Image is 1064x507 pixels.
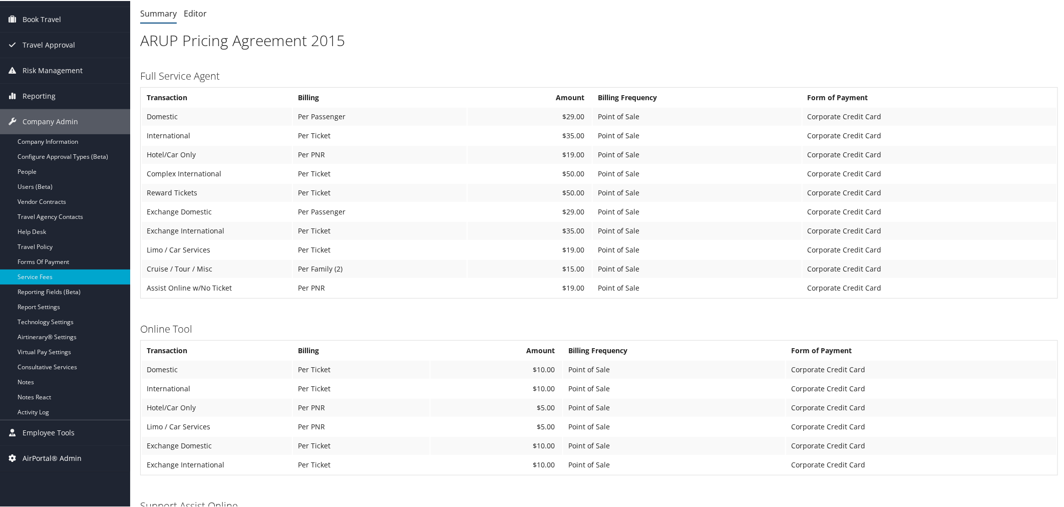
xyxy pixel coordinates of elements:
th: Form of Payment [803,88,1056,106]
td: Exchange Domestic [142,202,292,220]
td: Corporate Credit Card [803,145,1056,163]
td: $35.00 [468,221,592,239]
td: Corporate Credit Card [786,436,1056,454]
td: Corporate Credit Card [803,107,1056,125]
td: $19.00 [468,145,592,163]
td: Domestic [142,107,292,125]
td: Point of Sale [593,202,802,220]
h3: Online Tool [140,321,1058,335]
span: Employee Tools [23,419,75,444]
td: Point of Sale [593,145,802,163]
td: Complex International [142,164,292,182]
span: Book Travel [23,6,61,31]
td: Point of Sale [563,379,785,397]
td: Point of Sale [563,436,785,454]
td: $29.00 [468,107,592,125]
td: Cruise / Tour / Misc [142,259,292,277]
td: Per Ticket [293,436,430,454]
th: Billing Frequency [593,88,802,106]
td: Point of Sale [593,183,802,201]
th: Billing [293,341,430,359]
h1: ARUP Pricing Agreement 2015 [140,29,1058,50]
td: $19.00 [468,278,592,296]
td: Hotel/Car Only [142,145,292,163]
td: Per PNR [293,145,467,163]
th: Transaction [142,341,292,359]
td: Point of Sale [563,398,785,416]
td: Corporate Credit Card [786,379,1056,397]
td: Corporate Credit Card [786,398,1056,416]
td: $10.00 [431,436,562,454]
td: $29.00 [468,202,592,220]
td: Limo / Car Services [142,417,292,435]
td: Point of Sale [593,240,802,258]
td: Point of Sale [593,126,802,144]
td: Per Ticket [293,240,467,258]
td: Corporate Credit Card [803,259,1056,277]
td: Corporate Credit Card [786,360,1056,378]
td: Point of Sale [563,360,785,378]
th: Amount [431,341,562,359]
td: Point of Sale [593,164,802,182]
td: Per Ticket [293,360,430,378]
td: Point of Sale [593,221,802,239]
td: $50.00 [468,164,592,182]
td: Corporate Credit Card [803,240,1056,258]
span: Company Admin [23,108,78,133]
td: Domestic [142,360,292,378]
td: Per Ticket [293,183,467,201]
th: Amount [468,88,592,106]
td: Assist Online w/No Ticket [142,278,292,296]
td: Corporate Credit Card [803,221,1056,239]
td: Point of Sale [593,259,802,277]
td: Point of Sale [563,455,785,473]
a: Summary [140,7,177,18]
td: Reward Tickets [142,183,292,201]
td: Corporate Credit Card [803,164,1056,182]
td: $50.00 [468,183,592,201]
td: $10.00 [431,455,562,473]
td: $35.00 [468,126,592,144]
td: Point of Sale [593,107,802,125]
td: Per Ticket [293,126,467,144]
td: $5.00 [431,398,562,416]
td: Corporate Credit Card [803,126,1056,144]
td: $5.00 [431,417,562,435]
td: Corporate Credit Card [803,278,1056,296]
td: Point of Sale [563,417,785,435]
td: Corporate Credit Card [803,202,1056,220]
span: Travel Approval [23,32,75,57]
span: Risk Management [23,57,83,82]
td: Per Passenger [293,202,467,220]
td: $10.00 [431,379,562,397]
td: Per Ticket [293,164,467,182]
td: Exchange International [142,455,292,473]
span: Reporting [23,83,56,108]
td: Per PNR [293,417,430,435]
td: Exchange Domestic [142,436,292,454]
td: Per Ticket [293,379,430,397]
td: Limo / Car Services [142,240,292,258]
td: $15.00 [468,259,592,277]
th: Billing [293,88,467,106]
td: Per PNR [293,278,467,296]
td: Per Ticket [293,455,430,473]
a: Editor [184,7,207,18]
td: $10.00 [431,360,562,378]
td: International [142,126,292,144]
td: Per Ticket [293,221,467,239]
h3: Full Service Agent [140,68,1058,82]
td: International [142,379,292,397]
td: Corporate Credit Card [786,417,1056,435]
td: $19.00 [468,240,592,258]
td: Corporate Credit Card [786,455,1056,473]
td: Point of Sale [593,278,802,296]
td: Per PNR [293,398,430,416]
span: AirPortal® Admin [23,445,82,470]
th: Form of Payment [786,341,1056,359]
td: Exchange International [142,221,292,239]
td: Corporate Credit Card [803,183,1056,201]
th: Transaction [142,88,292,106]
td: Per Family (2) [293,259,467,277]
th: Billing Frequency [563,341,785,359]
